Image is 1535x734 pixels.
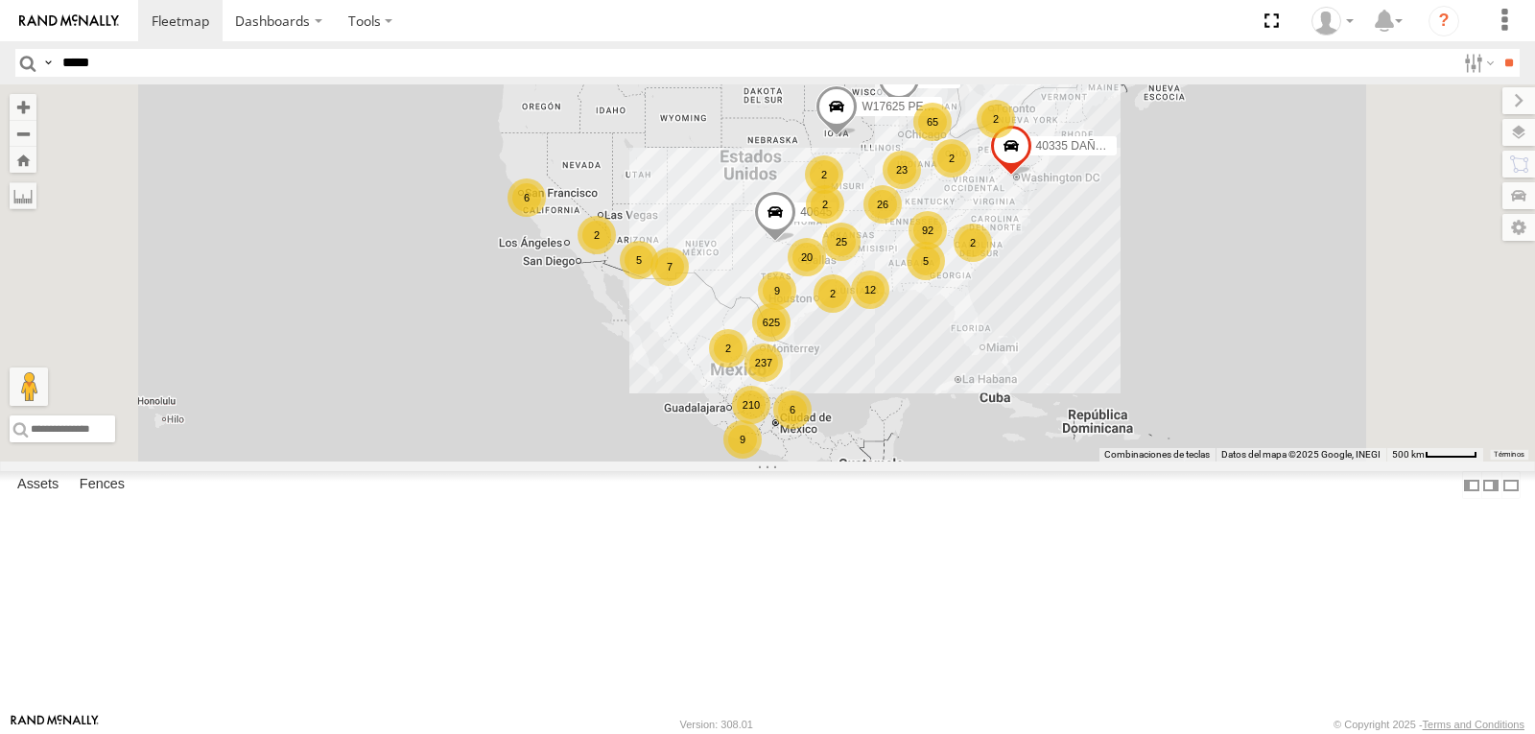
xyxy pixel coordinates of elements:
[752,303,791,342] div: 625
[954,224,992,262] div: 2
[1494,451,1524,459] a: Términos (se abre en una nueva pestaña)
[822,223,861,261] div: 25
[19,14,119,28] img: rand-logo.svg
[508,178,546,217] div: 6
[578,216,616,254] div: 2
[1386,448,1483,462] button: Escala del mapa: 500 km por 51 píxeles
[70,472,134,499] label: Fences
[1502,214,1535,241] label: Map Settings
[1423,719,1524,730] a: Terms and Conditions
[924,72,956,85] span: 40421
[788,238,826,276] div: 20
[1501,471,1521,499] label: Hide Summary Table
[773,391,812,429] div: 6
[1462,471,1481,499] label: Dock Summary Table to the Left
[1456,49,1498,77] label: Search Filter Options
[1104,448,1210,462] button: Combinaciones de teclas
[909,211,947,249] div: 92
[851,271,889,309] div: 12
[1036,138,1121,152] span: 40335 DAÑADO
[744,343,783,382] div: 237
[650,248,689,286] div: 7
[10,182,36,209] label: Measure
[883,151,921,189] div: 23
[10,147,36,173] button: Zoom Home
[1481,471,1500,499] label: Dock Summary Table to the Right
[863,185,902,224] div: 26
[10,120,36,147] button: Zoom out
[977,100,1015,138] div: 2
[11,715,99,734] a: Visit our Website
[862,100,960,113] span: W17625 PERDIDO
[805,155,843,194] div: 2
[620,241,658,279] div: 5
[1305,7,1360,36] div: Miguel Cantu
[758,272,796,310] div: 9
[1221,449,1381,460] span: Datos del mapa ©2025 Google, INEGI
[1392,449,1425,460] span: 500 km
[680,719,753,730] div: Version: 308.01
[10,367,48,406] button: Arrastra al hombrecito al mapa para abrir Street View
[806,185,844,224] div: 2
[709,329,747,367] div: 2
[40,49,56,77] label: Search Query
[1334,719,1524,730] div: © Copyright 2025 -
[814,274,852,313] div: 2
[732,386,770,424] div: 210
[1429,6,1459,36] i: ?
[913,103,952,141] div: 65
[800,204,832,218] span: 40645
[933,139,971,178] div: 2
[8,472,68,499] label: Assets
[907,242,945,280] div: 5
[723,420,762,459] div: 9
[10,94,36,120] button: Zoom in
